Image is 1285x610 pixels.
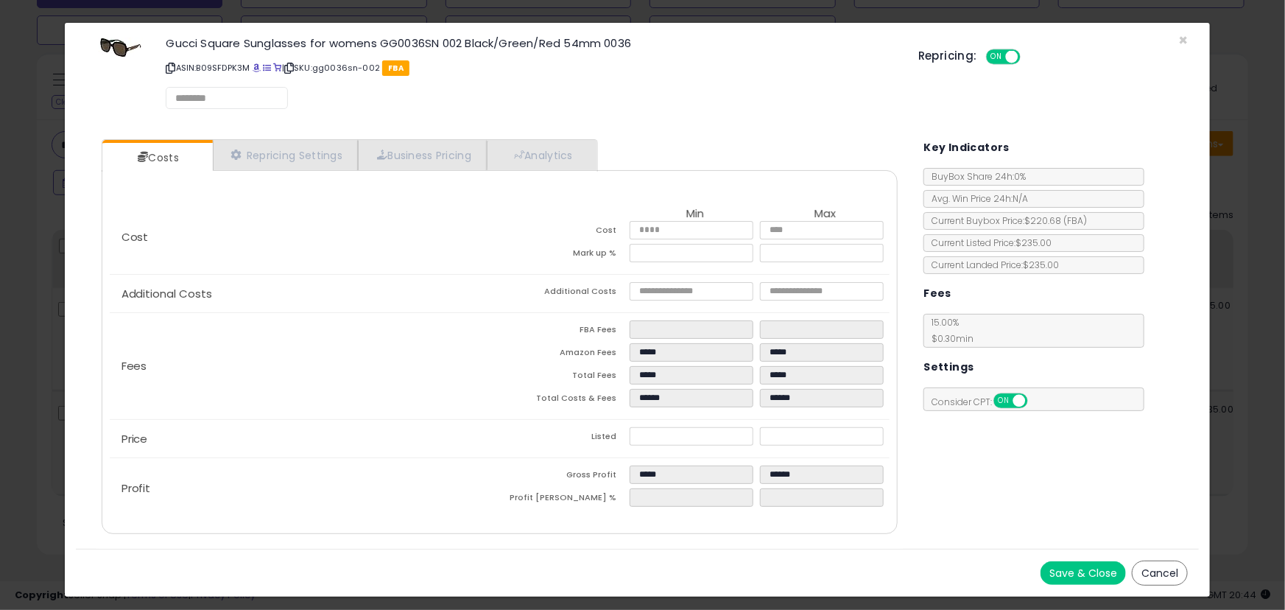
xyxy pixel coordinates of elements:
[924,332,974,345] span: $0.30 min
[500,320,630,343] td: FBA Fees
[382,60,409,76] span: FBA
[923,358,974,376] h5: Settings
[253,62,261,74] a: BuyBox page
[110,483,500,494] p: Profit
[263,62,271,74] a: All offer listings
[923,284,951,303] h5: Fees
[500,488,630,511] td: Profit [PERSON_NAME] %
[358,140,487,170] a: Business Pricing
[500,221,630,244] td: Cost
[924,396,1047,408] span: Consider CPT:
[1132,561,1188,586] button: Cancel
[500,244,630,267] td: Mark up %
[1026,395,1049,407] span: OFF
[500,366,630,389] td: Total Fees
[487,140,596,170] a: Analytics
[110,288,500,300] p: Additional Costs
[500,466,630,488] td: Gross Profit
[923,139,1010,157] h5: Key Indicators
[273,62,281,74] a: Your listing only
[99,38,143,57] img: 31lPNOdQ80L._SL60_.jpg
[918,50,977,62] h5: Repricing:
[924,170,1026,183] span: BuyBox Share 24h: 0%
[924,259,1059,271] span: Current Landed Price: $235.00
[102,143,211,172] a: Costs
[987,51,1006,63] span: ON
[1178,29,1188,51] span: ×
[1024,214,1087,227] span: $220.68
[500,343,630,366] td: Amazon Fees
[924,192,1028,205] span: Avg. Win Price 24h: N/A
[1018,51,1042,63] span: OFF
[924,214,1087,227] span: Current Buybox Price:
[110,231,500,243] p: Cost
[110,360,500,372] p: Fees
[213,140,359,170] a: Repricing Settings
[500,282,630,305] td: Additional Costs
[110,433,500,445] p: Price
[630,208,760,221] th: Min
[166,56,896,80] p: ASIN: B09SFDPK3M | SKU: gg0036sn-002
[500,427,630,450] td: Listed
[924,316,974,345] span: 15.00 %
[1041,561,1126,585] button: Save & Close
[924,236,1052,249] span: Current Listed Price: $235.00
[500,389,630,412] td: Total Costs & Fees
[1063,214,1087,227] span: ( FBA )
[760,208,890,221] th: Max
[996,395,1014,407] span: ON
[166,38,896,49] h3: Gucci Square Sunglasses for womens GG0036SN 002 Black/Green/Red 54mm 0036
